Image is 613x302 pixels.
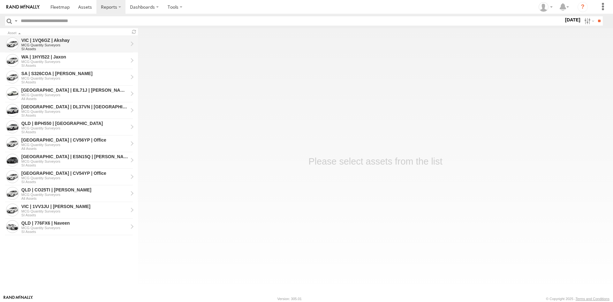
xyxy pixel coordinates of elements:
[21,159,128,163] div: MCG Quantity Surveyors
[21,37,128,43] div: VIC | 1VQ6GZ | Akshay - View Asset History
[21,187,128,193] div: QLD | CO25TI | Jackson - View Asset History
[21,143,128,147] div: MCG Quantity Surveyors
[21,113,128,117] div: SI Assets
[21,230,128,234] div: SI Assets
[4,296,33,302] a: Visit our Website
[21,93,128,97] div: MCG Quantity Surveyors
[21,47,128,51] div: SI Assets
[21,209,128,213] div: MCG Quantity Surveyors
[21,76,128,80] div: MCG Quantity Surveyors
[21,180,128,184] div: SI Assets
[21,197,128,200] div: All Assets
[546,297,609,301] div: © Copyright 2025 -
[21,87,128,93] div: NSW | EIL71J | Brianni - View Asset History
[21,97,128,101] div: All Assets
[21,170,128,176] div: NSW | CV54YP | Office - View Asset History
[277,297,302,301] div: Version: 305.01
[8,32,128,35] div: Click to Sort
[13,16,19,26] label: Search Query
[21,213,128,217] div: SI Assets
[6,5,40,9] img: rand-logo.svg
[564,16,582,23] label: [DATE]
[21,64,128,67] div: SI Assets
[21,154,128,159] div: NSW | ESN15Q | Sean - View Asset History
[21,176,128,180] div: MCG Quantity Surveyors
[21,220,128,226] div: QLD | 776FX6 | Naveen - View Asset History
[21,193,128,197] div: MCG Quantity Surveyors
[21,104,128,110] div: NSW | DL37VN | Taylah - View Asset History
[21,226,128,230] div: MCG Quantity Surveyors
[21,126,128,130] div: MCG Quantity Surveyors
[582,16,595,26] label: Search Filter Options
[21,43,128,47] div: MCG Quantity Surveyors
[536,2,555,12] div: Charlotte Salt
[578,2,588,12] i: ?
[21,120,128,126] div: QLD | BPH550 | Austin - View Asset History
[130,29,138,35] span: Refresh
[21,130,128,134] div: SI Assets
[21,137,128,143] div: NSW | CV56YP | Office - View Asset History
[21,60,128,64] div: MCG Quantity Surveyors
[21,110,128,113] div: MCG Quantity Surveyors
[21,204,128,209] div: VIC | 1VV3JU | Parth - View Asset History
[21,54,128,60] div: WA | 1HYI522 | Jaxon - View Asset History
[21,163,128,167] div: SI Assets
[21,80,128,84] div: SI Assets
[21,147,128,151] div: All Assets
[576,297,609,301] a: Terms and Conditions
[21,71,128,76] div: SA | S326COA | Joseph - View Asset History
